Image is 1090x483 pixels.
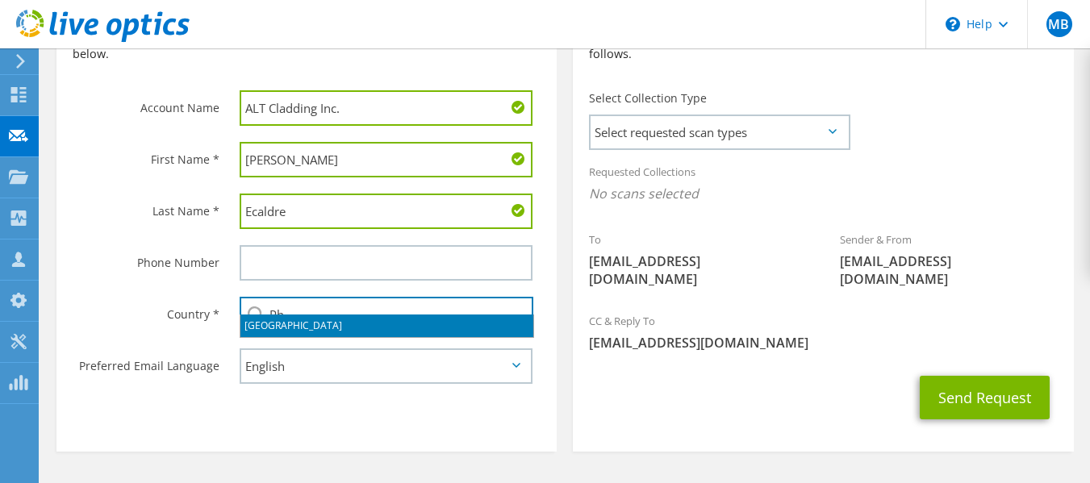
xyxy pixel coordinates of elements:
[73,142,219,168] label: First Name *
[240,314,533,337] li: [GEOGRAPHIC_DATA]
[573,304,1073,360] div: CC & Reply To
[73,194,219,219] label: Last Name *
[589,334,1057,352] span: [EMAIL_ADDRESS][DOMAIN_NAME]
[73,348,219,374] label: Preferred Email Language
[591,116,848,148] span: Select requested scan types
[589,90,707,106] label: Select Collection Type
[824,223,1074,296] div: Sender & From
[573,223,823,296] div: To
[589,185,1057,202] span: No scans selected
[589,252,807,288] span: [EMAIL_ADDRESS][DOMAIN_NAME]
[920,376,1050,419] button: Send Request
[840,252,1058,288] span: [EMAIL_ADDRESS][DOMAIN_NAME]
[573,155,1073,214] div: Requested Collections
[73,90,219,116] label: Account Name
[1046,11,1072,37] span: MB
[73,245,219,271] label: Phone Number
[946,17,960,31] svg: \n
[73,297,219,323] label: Country *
